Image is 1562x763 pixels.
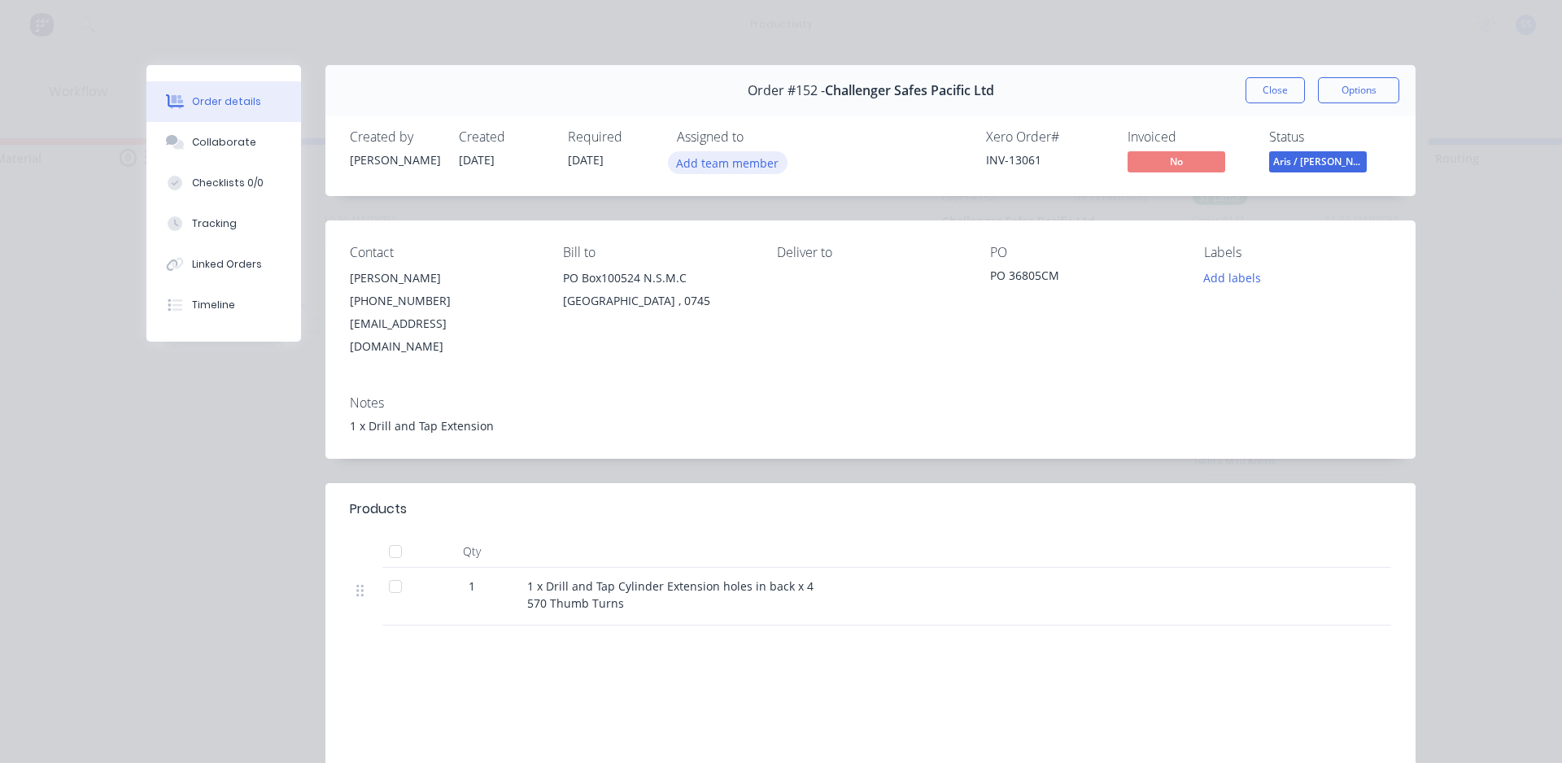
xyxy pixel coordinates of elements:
div: Checklists 0/0 [192,176,264,190]
div: Labels [1204,245,1391,260]
div: Bill to [563,245,750,260]
button: Add team member [677,151,788,173]
div: Products [350,499,407,519]
div: [PERSON_NAME] [350,267,537,290]
div: [EMAIL_ADDRESS][DOMAIN_NAME] [350,312,537,358]
span: 1 [469,578,475,595]
div: PO Box100524 N.S.M.C[GEOGRAPHIC_DATA] , 0745 [563,267,750,319]
div: Tracking [192,216,237,231]
div: Deliver to [777,245,964,260]
div: Created by [350,129,439,145]
button: Order details [146,81,301,122]
button: Options [1318,77,1399,103]
div: Timeline [192,298,235,312]
span: Challenger Safes Pacific Ltd [825,83,994,98]
div: Status [1269,129,1391,145]
div: INV-13061 [986,151,1108,168]
button: Timeline [146,285,301,325]
button: Linked Orders [146,244,301,285]
span: [DATE] [459,152,495,168]
span: No [1128,151,1225,172]
button: Close [1246,77,1305,103]
div: [GEOGRAPHIC_DATA] , 0745 [563,290,750,312]
div: Created [459,129,548,145]
div: Required [568,129,657,145]
button: Collaborate [146,122,301,163]
div: Qty [423,535,521,568]
div: Invoiced [1128,129,1250,145]
span: 1 x Drill and Tap Cylinder Extension holes in back x 4 570 Thumb Turns [527,578,817,611]
button: Tracking [146,203,301,244]
div: Assigned to [677,129,840,145]
div: PO [990,245,1177,260]
div: PO Box100524 N.S.M.C [563,267,750,290]
div: Linked Orders [192,257,262,272]
button: Aris / [PERSON_NAME] [1269,151,1367,176]
div: [PHONE_NUMBER] [350,290,537,312]
div: Xero Order # [986,129,1108,145]
span: Aris / [PERSON_NAME] [1269,151,1367,172]
div: PO 36805CM [990,267,1177,290]
span: [DATE] [568,152,604,168]
span: Order #152 - [748,83,825,98]
div: Contact [350,245,537,260]
div: Collaborate [192,135,256,150]
div: Order details [192,94,261,109]
button: Add labels [1194,267,1269,289]
button: Checklists 0/0 [146,163,301,203]
div: 1 x Drill and Tap Extension [350,417,1391,434]
div: [PERSON_NAME][PHONE_NUMBER][EMAIL_ADDRESS][DOMAIN_NAME] [350,267,537,358]
div: Notes [350,395,1391,411]
button: Add team member [668,151,788,173]
div: [PERSON_NAME] [350,151,439,168]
